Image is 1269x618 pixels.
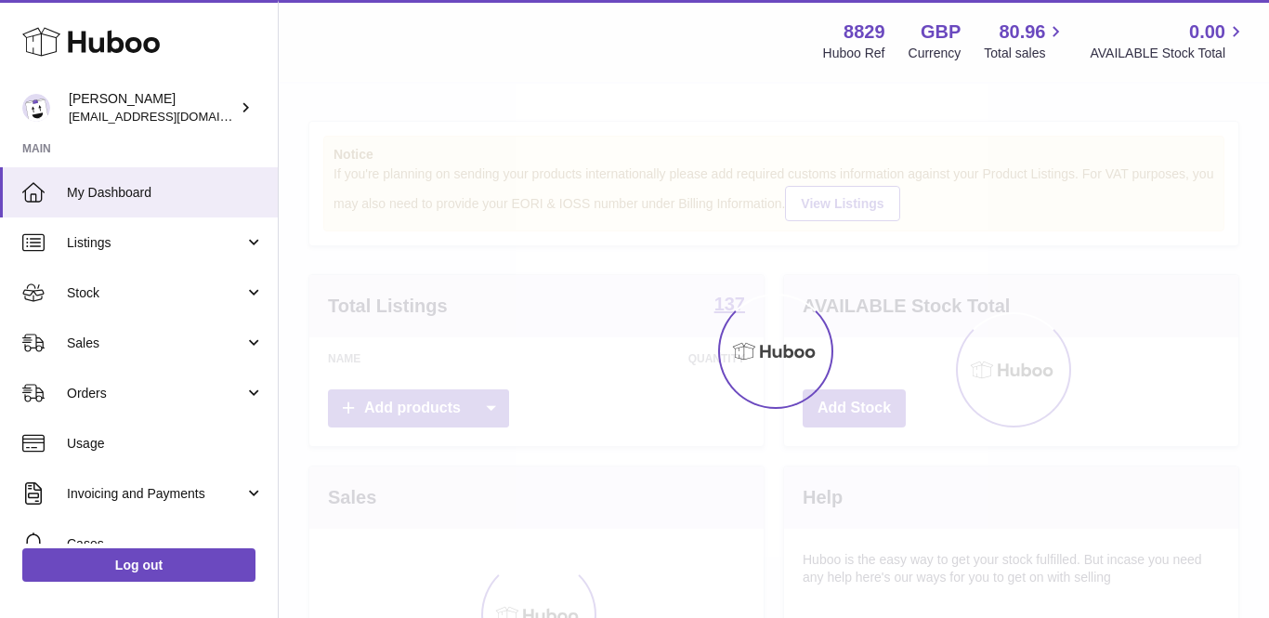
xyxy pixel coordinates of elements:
a: Log out [22,548,255,582]
div: Huboo Ref [823,45,885,62]
strong: 8829 [844,20,885,45]
span: My Dashboard [67,184,264,202]
a: 80.96 Total sales [984,20,1066,62]
span: Stock [67,284,244,302]
span: Total sales [984,45,1066,62]
span: [EMAIL_ADDRESS][DOMAIN_NAME] [69,109,273,124]
span: Sales [67,335,244,352]
div: Currency [909,45,962,62]
span: Listings [67,234,244,252]
span: Cases [67,535,264,553]
img: commandes@kpmatech.com [22,94,50,122]
span: 80.96 [999,20,1045,45]
span: Orders [67,385,244,402]
span: Invoicing and Payments [67,485,244,503]
span: AVAILABLE Stock Total [1090,45,1247,62]
strong: GBP [921,20,961,45]
div: [PERSON_NAME] [69,90,236,125]
span: 0.00 [1189,20,1225,45]
a: 0.00 AVAILABLE Stock Total [1090,20,1247,62]
span: Usage [67,435,264,453]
